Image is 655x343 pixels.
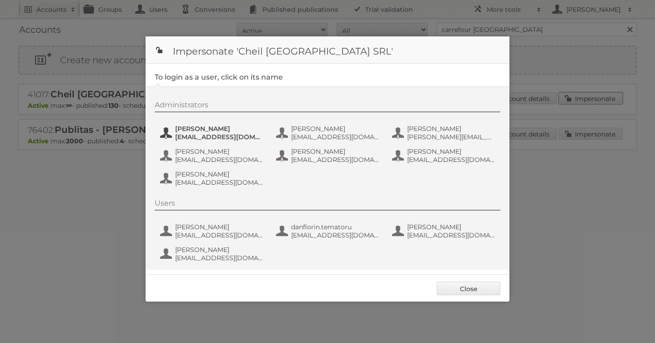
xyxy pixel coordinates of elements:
[159,124,266,142] button: [PERSON_NAME] [EMAIL_ADDRESS][DOMAIN_NAME]
[291,223,379,231] span: danflorin.tematoru
[391,124,498,142] button: [PERSON_NAME] [PERSON_NAME][EMAIL_ADDRESS][DOMAIN_NAME]
[175,223,263,231] span: [PERSON_NAME]
[155,73,283,81] legend: To login as a user, click on its name
[275,146,382,165] button: [PERSON_NAME] [EMAIL_ADDRESS][DOMAIN_NAME]
[159,169,266,187] button: [PERSON_NAME] [EMAIL_ADDRESS][DOMAIN_NAME]
[175,170,263,178] span: [PERSON_NAME]
[175,231,263,239] span: [EMAIL_ADDRESS][DOMAIN_NAME]
[146,36,509,64] h1: Impersonate 'Cheil [GEOGRAPHIC_DATA] SRL'
[291,125,379,133] span: [PERSON_NAME]
[391,222,498,240] button: [PERSON_NAME] [EMAIL_ADDRESS][DOMAIN_NAME]
[275,222,382,240] button: danflorin.tematoru [EMAIL_ADDRESS][DOMAIN_NAME]
[407,125,495,133] span: [PERSON_NAME]
[175,254,263,262] span: [EMAIL_ADDRESS][DOMAIN_NAME]
[175,156,263,164] span: [EMAIL_ADDRESS][DOMAIN_NAME]
[291,156,379,164] span: [EMAIL_ADDRESS][DOMAIN_NAME]
[175,133,263,141] span: [EMAIL_ADDRESS][DOMAIN_NAME]
[155,199,500,211] div: Users
[291,147,379,156] span: [PERSON_NAME]
[159,245,266,263] button: [PERSON_NAME] [EMAIL_ADDRESS][DOMAIN_NAME]
[437,282,500,295] a: Close
[175,125,263,133] span: [PERSON_NAME]
[175,147,263,156] span: [PERSON_NAME]
[407,223,495,231] span: [PERSON_NAME]
[407,147,495,156] span: [PERSON_NAME]
[407,231,495,239] span: [EMAIL_ADDRESS][DOMAIN_NAME]
[155,101,500,112] div: Administrators
[291,133,379,141] span: [EMAIL_ADDRESS][DOMAIN_NAME]
[175,178,263,187] span: [EMAIL_ADDRESS][DOMAIN_NAME]
[291,231,379,239] span: [EMAIL_ADDRESS][DOMAIN_NAME]
[407,156,495,164] span: [EMAIL_ADDRESS][DOMAIN_NAME]
[275,124,382,142] button: [PERSON_NAME] [EMAIL_ADDRESS][DOMAIN_NAME]
[407,133,495,141] span: [PERSON_NAME][EMAIL_ADDRESS][DOMAIN_NAME]
[159,146,266,165] button: [PERSON_NAME] [EMAIL_ADDRESS][DOMAIN_NAME]
[159,222,266,240] button: [PERSON_NAME] [EMAIL_ADDRESS][DOMAIN_NAME]
[391,146,498,165] button: [PERSON_NAME] [EMAIL_ADDRESS][DOMAIN_NAME]
[175,246,263,254] span: [PERSON_NAME]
